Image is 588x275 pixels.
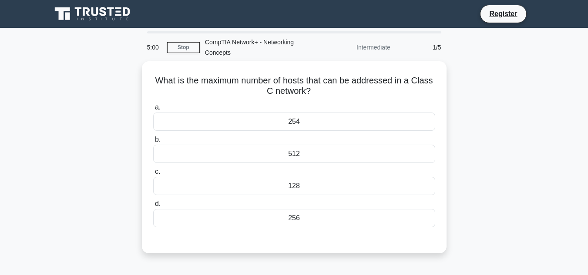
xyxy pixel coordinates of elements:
[142,39,167,56] div: 5:00
[155,103,161,111] span: a.
[153,177,435,195] div: 128
[200,33,319,61] div: CompTIA Network+ - Networking Concepts
[155,136,161,143] span: b.
[152,75,436,97] h5: What is the maximum number of hosts that can be addressed in a Class C network?
[396,39,447,56] div: 1/5
[155,168,160,175] span: c.
[484,8,522,19] a: Register
[153,145,435,163] div: 512
[153,209,435,227] div: 256
[153,113,435,131] div: 254
[319,39,396,56] div: Intermediate
[167,42,200,53] a: Stop
[155,200,161,207] span: d.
